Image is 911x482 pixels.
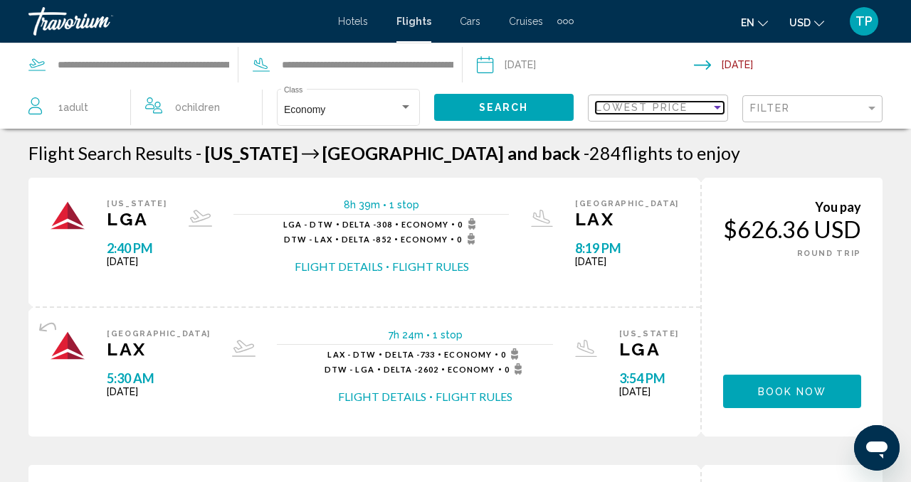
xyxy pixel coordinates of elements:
[723,215,861,243] div: $626.36 USD
[741,17,754,28] span: en
[460,16,480,27] a: Cars
[384,365,438,374] span: 2602
[742,95,883,124] button: Filter
[458,218,480,230] span: 0
[750,102,791,114] span: Filter
[789,17,811,28] span: USD
[434,94,574,120] button: Search
[758,386,827,397] span: Book now
[505,363,527,375] span: 0
[433,329,463,341] span: 1 stop
[338,389,426,405] button: Flight Details
[284,104,325,115] span: Economy
[384,365,418,374] span: Delta -
[436,389,512,405] button: Flight Rules
[507,142,580,164] span: and back
[344,199,380,210] span: 8h 39m
[584,142,589,164] span: -
[342,235,376,244] span: Delta -
[389,199,419,210] span: 1 stop
[448,365,495,374] span: Economy
[619,329,680,338] span: [US_STATE]
[295,259,383,274] button: Flight Details
[557,10,574,33] button: Extra navigation items
[596,102,688,113] span: Lowest Price
[619,370,680,386] span: 3:54 PM
[621,142,740,164] span: flights to enjoy
[477,43,694,86] button: Depart date: Aug 22, 2025
[342,235,391,244] span: 852
[444,350,492,359] span: Economy
[575,199,679,208] span: [GEOGRAPHIC_DATA]
[479,102,529,114] span: Search
[401,235,448,244] span: Economy
[584,142,621,164] span: 284
[283,220,333,229] span: LGA - DTW
[846,6,883,36] button: User Menu
[575,240,679,256] span: 8:19 PM
[28,7,324,36] a: Travorium
[327,350,376,359] span: LAX - DTW
[797,249,862,258] span: ROUND TRIP
[322,142,504,164] span: [GEOGRAPHIC_DATA]
[385,350,420,359] span: Delta -
[396,16,431,27] a: Flights
[342,220,392,229] span: 308
[107,199,167,208] span: [US_STATE]
[694,43,911,86] button: Return date: Aug 24, 2025
[741,12,768,33] button: Change language
[107,256,167,267] span: [DATE]
[205,142,298,164] span: [US_STATE]
[181,102,220,113] span: Children
[575,256,679,267] span: [DATE]
[107,386,211,397] span: [DATE]
[107,329,211,338] span: [GEOGRAPHIC_DATA]
[854,425,900,471] iframe: Button to launch messaging window
[619,338,680,360] span: LGA
[28,142,192,164] h1: Flight Search Results
[392,259,469,274] button: Flight Rules
[723,375,861,408] button: Book now
[107,338,211,360] span: LAX
[338,16,368,27] a: Hotels
[107,208,167,230] span: LGA
[723,199,861,215] div: You pay
[385,350,435,359] span: 733
[58,97,88,117] span: 1
[284,235,332,244] span: DTW - LAX
[389,329,423,341] span: 7h 24m
[196,142,201,164] span: -
[107,240,167,256] span: 2:40 PM
[619,386,680,397] span: [DATE]
[342,220,377,229] span: Delta -
[723,382,861,397] a: Book now
[63,102,88,113] span: Adult
[107,370,211,386] span: 5:30 AM
[457,233,479,245] span: 0
[855,14,873,28] span: TP
[596,102,724,114] mat-select: Sort by
[175,97,220,117] span: 0
[401,220,449,229] span: Economy
[789,12,824,33] button: Change currency
[501,348,523,360] span: 0
[14,86,262,129] button: Travelers: 1 adult, 0 children
[575,208,679,230] span: LAX
[325,365,374,374] span: DTW - LGA
[509,16,543,27] a: Cruises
